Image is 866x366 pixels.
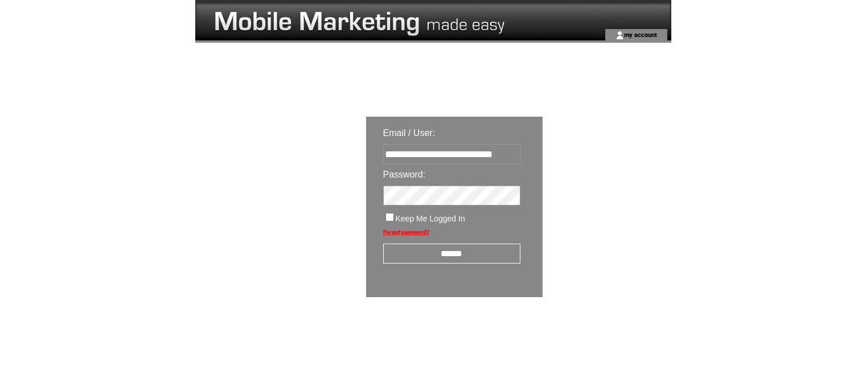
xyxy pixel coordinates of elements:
[396,214,465,223] span: Keep Me Logged In
[576,326,633,340] img: transparent.png;jsessionid=7E00C605C499472AF14FFAE75BB55D20
[383,229,429,235] a: Forgot password?
[383,128,436,138] span: Email / User:
[624,31,657,38] a: my account
[383,170,426,179] span: Password:
[615,31,624,40] img: account_icon.gif;jsessionid=7E00C605C499472AF14FFAE75BB55D20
